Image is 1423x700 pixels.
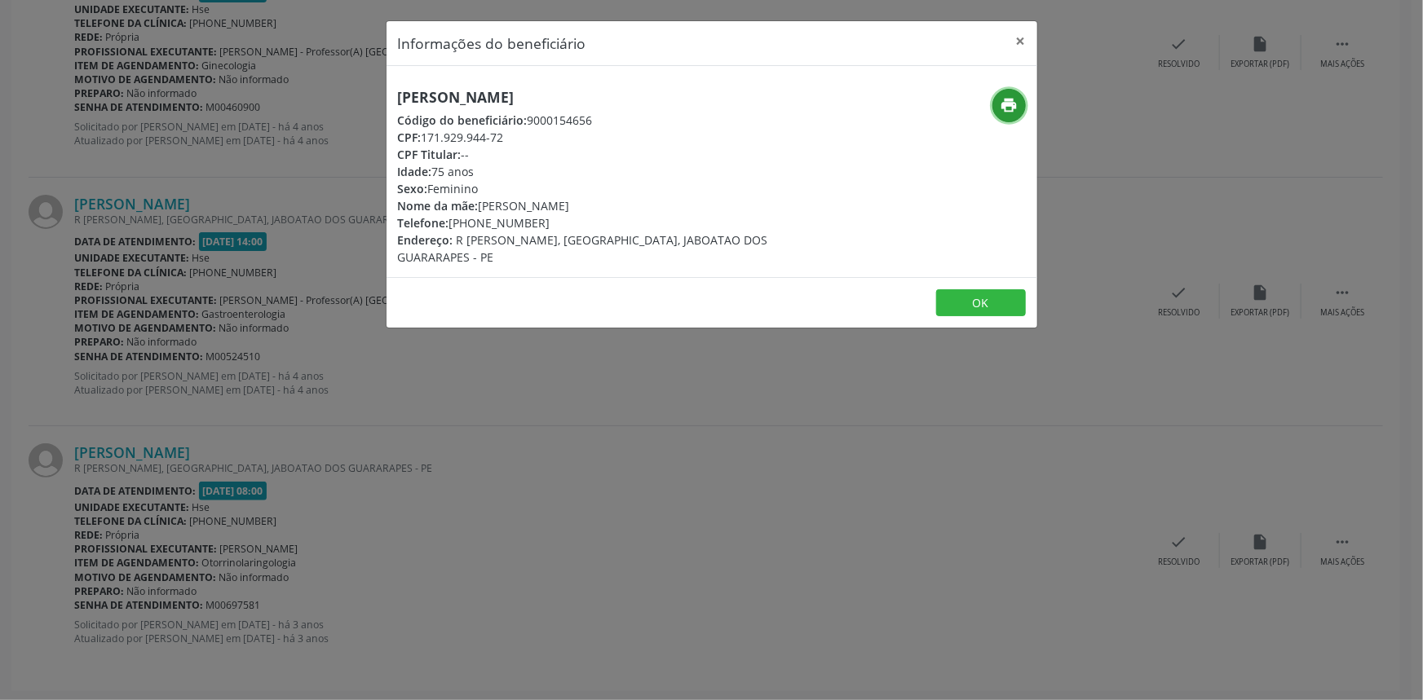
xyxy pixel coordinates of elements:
div: -- [398,146,809,163]
span: Nome da mãe: [398,198,479,214]
div: 171.929.944-72 [398,129,809,146]
span: Endereço: [398,232,453,248]
h5: Informações do beneficiário [398,33,586,54]
button: OK [936,289,1026,317]
span: Sexo: [398,181,428,196]
span: CPF: [398,130,422,145]
span: Idade: [398,164,432,179]
div: [PHONE_NUMBER] [398,214,809,231]
button: Close [1005,21,1037,61]
i: print [1000,96,1018,114]
span: Código do beneficiário: [398,112,528,128]
span: R [PERSON_NAME], [GEOGRAPHIC_DATA], JABOATAO DOS GUARARAPES - PE [398,232,768,265]
button: print [992,89,1026,122]
span: CPF Titular: [398,147,462,162]
h5: [PERSON_NAME] [398,89,809,106]
div: [PERSON_NAME] [398,197,809,214]
div: Feminino [398,180,809,197]
div: 75 anos [398,163,809,180]
span: Telefone: [398,215,449,231]
div: 9000154656 [398,112,809,129]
